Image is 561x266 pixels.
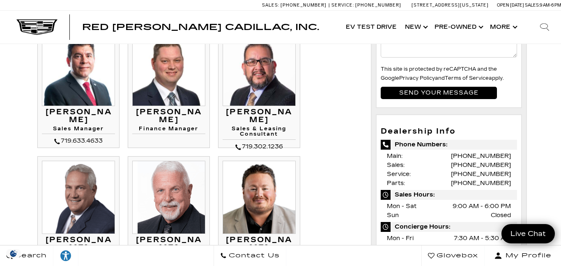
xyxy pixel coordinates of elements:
[214,245,286,266] a: Contact Us
[451,153,511,160] a: [PHONE_NUMBER]
[497,2,524,8] span: Open [DATE]
[132,126,205,134] h4: Finance Manager
[454,234,511,243] span: 7:30 AM - 5:30 AM
[331,2,354,8] span: Service:
[82,22,319,32] span: Red [PERSON_NAME] Cadillac, Inc.
[4,249,23,258] img: Opt-Out Icon
[387,203,416,210] span: Mon - Sat
[387,244,415,251] span: Sat - Sun
[227,250,280,261] span: Contact Us
[387,153,402,160] span: Main:
[387,180,405,187] span: Parts:
[262,2,279,8] span: Sales:
[223,236,296,252] h3: [PERSON_NAME]
[387,212,399,219] span: Sun
[13,250,47,261] span: Search
[53,245,78,266] a: Explore your accessibility options
[435,250,478,261] span: Glovebox
[262,3,329,7] a: Sales: [PHONE_NUMBER]
[42,236,115,252] h3: [PERSON_NAME]
[42,126,115,134] h4: Sales Manager
[491,211,511,220] span: Closed
[42,136,115,146] div: 719.633.4633
[401,11,430,44] a: New
[528,11,561,44] div: Search
[506,229,550,238] span: Live Chat
[451,171,511,178] a: [PHONE_NUMBER]
[381,190,517,200] span: Sales Hours:
[485,245,561,266] button: Open user profile menu
[453,202,511,211] span: 9:00 AM - 6:00 PM
[387,171,411,178] span: Service:
[451,180,511,187] a: [PHONE_NUMBER]
[82,23,319,31] a: Red [PERSON_NAME] Cadillac, Inc.
[329,3,403,7] a: Service: [PHONE_NUMBER]
[355,2,401,8] span: [PHONE_NUMBER]
[280,2,326,8] span: [PHONE_NUMBER]
[387,235,414,242] span: Mon - Fri
[132,236,205,252] h3: [PERSON_NAME]
[445,75,489,81] a: Terms of Service
[42,108,115,125] h3: [PERSON_NAME]
[53,250,78,262] div: Explore your accessibility options
[16,19,57,35] img: Cadillac Dark Logo with Cadillac White Text
[486,11,520,44] button: More
[4,249,23,258] section: Click to Open Cookie Consent Modal
[381,222,517,232] span: Concierge Hours:
[412,2,489,8] a: [STREET_ADDRESS][US_STATE]
[421,245,485,266] a: Glovebox
[430,11,486,44] a: Pre-Owned
[399,75,435,81] a: Privacy Policy
[491,243,511,252] span: Closed
[223,126,296,139] h4: Sales & Leasing Consultant
[381,87,497,99] input: Send your message
[381,140,517,150] span: Phone Numbers:
[540,2,561,8] span: 9 AM-6 PM
[381,127,517,136] h3: Dealership Info
[223,108,296,125] h3: [PERSON_NAME]
[132,108,205,125] h3: [PERSON_NAME]
[501,224,555,243] a: Live Chat
[502,250,552,261] span: My Profile
[342,11,401,44] a: EV Test Drive
[451,162,511,169] a: [PHONE_NUMBER]
[223,142,296,152] div: 719.302.1236
[525,2,540,8] span: Sales:
[381,66,504,81] small: This site is protected by reCAPTCHA and the Google and apply.
[387,162,405,169] span: Sales:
